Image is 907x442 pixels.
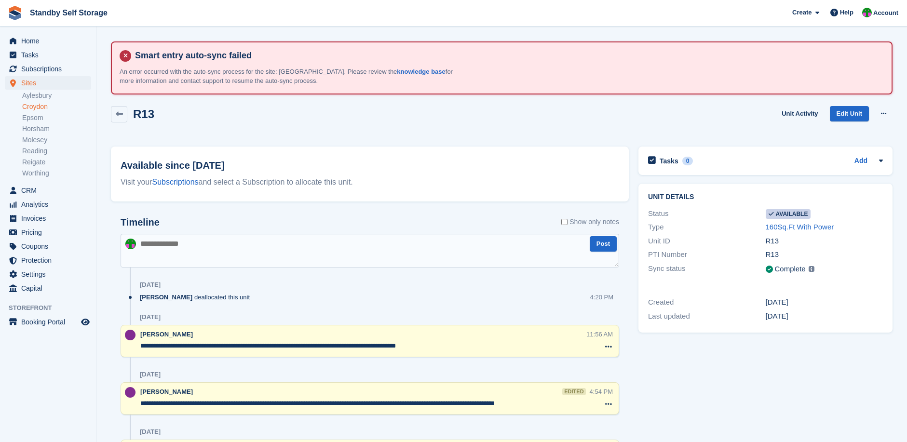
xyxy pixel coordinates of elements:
div: Status [648,208,765,219]
div: Visit your and select a Subscription to allocate this unit. [121,176,619,188]
div: Unit ID [648,236,765,247]
button: Post [590,236,617,252]
span: [PERSON_NAME] [140,388,193,395]
img: Sue Ford [125,387,135,398]
div: R13 [766,249,883,260]
div: 4:54 PM [590,387,613,396]
h2: Timeline [121,217,160,228]
a: 160Sq.Ft With Power [766,223,834,231]
img: Michelle Mustoe [862,8,872,17]
span: Booking Portal [21,315,79,329]
div: 11:56 AM [586,330,613,339]
h2: R13 [133,107,154,121]
a: Reading [22,147,91,156]
a: Standby Self Storage [26,5,111,21]
a: menu [5,281,91,295]
h2: Available since [DATE] [121,158,619,173]
span: Settings [21,268,79,281]
a: Unit Activity [778,106,822,122]
a: Molesey [22,135,91,145]
span: Analytics [21,198,79,211]
a: menu [5,212,91,225]
span: Storefront [9,303,96,313]
a: menu [5,184,91,197]
a: menu [5,34,91,48]
h4: Smart entry auto-sync failed [131,50,884,61]
a: menu [5,76,91,90]
a: Epsom [22,113,91,122]
a: menu [5,268,91,281]
div: Created [648,297,765,308]
div: edited [562,388,585,395]
span: Available [766,209,811,219]
div: [DATE] [140,281,161,289]
p: An error occurred with the auto-sync process for the site: [GEOGRAPHIC_DATA]. Please review the f... [120,67,457,86]
a: menu [5,62,91,76]
div: [DATE] [766,311,883,322]
div: Type [648,222,765,233]
a: menu [5,226,91,239]
a: Aylesbury [22,91,91,100]
span: Coupons [21,240,79,253]
a: Reigate [22,158,91,167]
span: [PERSON_NAME] [140,293,192,302]
span: Sites [21,76,79,90]
div: [DATE] [766,297,883,308]
a: menu [5,48,91,62]
a: Add [854,156,867,167]
div: [DATE] [140,371,161,378]
div: PTI Number [648,249,765,260]
img: Sue Ford [125,330,135,340]
a: menu [5,315,91,329]
span: Subscriptions [21,62,79,76]
span: Pricing [21,226,79,239]
div: deallocated this unit [140,293,255,302]
a: Worthing [22,169,91,178]
span: Home [21,34,79,48]
a: menu [5,254,91,267]
input: Show only notes [561,217,568,227]
span: Invoices [21,212,79,225]
span: Protection [21,254,79,267]
a: menu [5,240,91,253]
a: knowledge base [397,68,445,75]
div: [DATE] [140,428,161,436]
span: CRM [21,184,79,197]
span: Account [873,8,898,18]
div: 4:20 PM [590,293,613,302]
img: Michelle Mustoe [125,239,136,249]
a: menu [5,198,91,211]
span: Create [792,8,812,17]
h2: Tasks [660,157,678,165]
img: icon-info-grey-7440780725fd019a000dd9b08b2336e03edf1995a4989e88bcd33f0948082b44.svg [809,266,814,272]
span: Tasks [21,48,79,62]
a: Edit Unit [830,106,869,122]
div: Complete [775,264,806,275]
h2: Unit details [648,193,883,201]
div: Last updated [648,311,765,322]
a: Horsham [22,124,91,134]
label: Show only notes [561,217,619,227]
span: [PERSON_NAME] [140,331,193,338]
a: Preview store [80,316,91,328]
div: [DATE] [140,313,161,321]
span: Help [840,8,853,17]
a: Subscriptions [152,178,199,186]
div: R13 [766,236,883,247]
img: stora-icon-8386f47178a22dfd0bd8f6a31ec36ba5ce8667c1dd55bd0f319d3a0aa187defe.svg [8,6,22,20]
a: Croydon [22,102,91,111]
div: Sync status [648,263,765,275]
span: Capital [21,281,79,295]
div: 0 [682,157,693,165]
